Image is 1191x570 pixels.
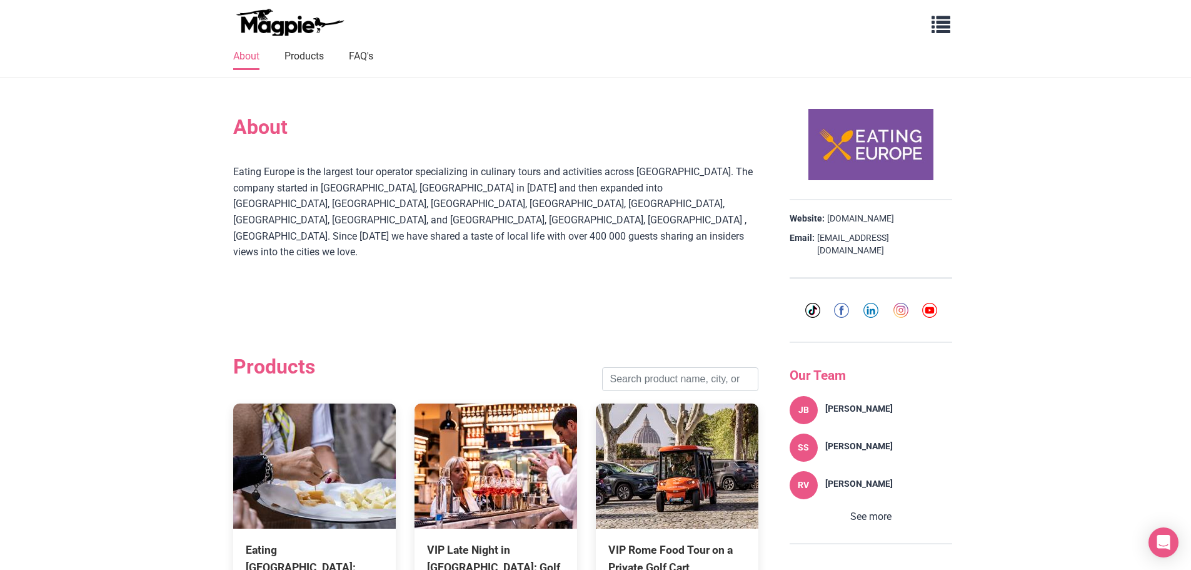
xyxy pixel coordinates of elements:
button: See more [790,509,952,525]
img: logo-ab69f6fb50320c5b225c76a69d11143b.png [233,8,346,38]
h3: Our Team [790,368,952,384]
a: [DOMAIN_NAME] [827,213,894,225]
img: facebook-round-01-50ddc191f871d4ecdbe8252d2011563a.svg [834,303,849,318]
h4: [PERSON_NAME] [825,479,893,489]
div: JB [790,396,818,424]
img: VIP Late Night in Rome: Golf Cart Drinks & Bites Tour [415,404,577,529]
img: Eating Europe logo [808,109,933,180]
div: RV [790,471,818,499]
img: linkedin-round-01-4bc9326eb20f8e88ec4be7e8773b84b7.svg [863,303,878,318]
img: Eating Rome: Trastevere Pasta Making Class [233,404,396,529]
h4: [PERSON_NAME] [825,441,893,452]
img: instagram-round-01-d873700d03cfe9216e9fb2676c2aa726.svg [893,303,908,318]
strong: Email: [790,232,815,245]
input: Search product name, city, or interal id [602,367,758,391]
div: Eating Europe is the largest tour operator specializing in culinary tours and activities across [... [233,164,758,292]
a: Products [284,44,324,70]
img: youtube-round-01-0acef599b0341403c37127b094ecd7da.svg [922,303,937,318]
h2: About [233,115,758,139]
div: Open Intercom Messenger [1148,527,1178,557]
strong: Website: [790,213,825,225]
img: VIP Rome Food Tour on a Private Golf Cart [596,404,758,529]
h2: Products [233,355,315,379]
h4: [PERSON_NAME] [825,404,893,414]
a: [EMAIL_ADDRESS][DOMAIN_NAME] [817,232,952,257]
div: SS [790,434,818,462]
a: FAQ's [349,44,373,70]
img: tiktok-round-01-ca200c7ba8d03f2cade56905edf8567d.svg [805,303,820,318]
a: About [233,44,259,70]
